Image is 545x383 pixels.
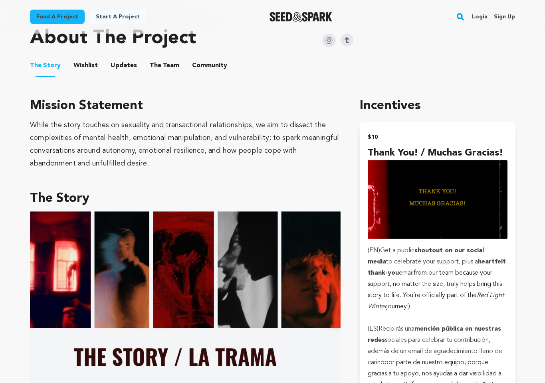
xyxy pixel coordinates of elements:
[368,132,507,143] h2: $10
[368,146,507,160] h4: Thank you! / Muchas Gracias!
[30,96,341,116] h3: Mission Statement
[30,189,341,208] h3: The Story
[472,10,488,23] a: Login
[380,247,414,254] span: Get a public
[73,61,98,70] span: Wishlist
[360,96,515,116] h1: Incentives
[192,61,227,70] span: Community
[150,61,179,70] span: Team
[379,326,414,332] span: Recibirás una
[30,10,85,24] a: Fund a project
[270,12,332,22] img: Seed&Spark Logo Dark Mode
[30,29,196,48] h1: About The Project
[368,270,502,299] span: from our team because your support, no matter the size, truly helps bring this story to life. You...
[150,61,161,70] span: The
[386,303,410,310] span: journey:)
[322,34,336,47] img: Seed&Spark Instagram Icon
[270,12,332,22] a: Seed&Spark Homepage
[341,34,353,46] img: Seed&Spark Tumblr Icon
[368,160,507,239] img: incentive
[30,61,42,70] span: The
[30,61,61,70] span: Story
[368,247,484,265] strong: shoutout on our social media
[368,326,501,343] strong: mención pública en nuestras redes
[111,61,137,70] span: Updates
[386,259,478,265] span: to celebrate your support, plus a
[30,119,341,170] div: While the story touches on sexuality and transactional relationships, we aim to dissect the compl...
[494,10,515,23] a: Sign up
[89,10,146,24] a: Start a project
[368,245,507,312] p: (EN)
[368,337,502,366] span: sociales para celebrar tu contribución, además de un email de agradecimiento lleno de cariño
[399,270,414,276] span: email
